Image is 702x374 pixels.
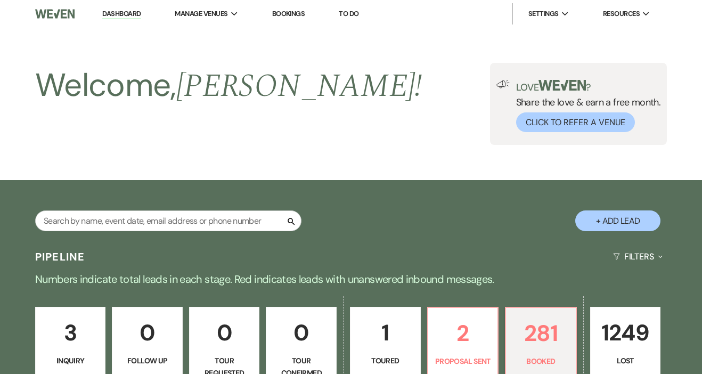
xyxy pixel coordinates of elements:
img: loud-speaker-illustration.svg [496,80,510,88]
button: + Add Lead [575,210,660,231]
img: weven-logo-green.svg [538,80,586,91]
p: 0 [273,315,330,351]
img: Weven Logo [35,3,75,25]
a: Dashboard [102,9,141,19]
p: 1 [357,315,414,351]
span: [PERSON_NAME] ! [176,62,422,111]
button: Filters [609,242,667,271]
h2: Welcome, [35,63,422,109]
a: To Do [339,9,358,18]
p: 0 [196,315,253,351]
span: Manage Venues [175,9,227,19]
h3: Pipeline [35,249,85,264]
p: 0 [119,315,176,351]
p: Love ? [516,80,661,92]
p: Inquiry [42,355,99,367]
p: Proposal Sent [435,355,492,367]
p: Booked [512,355,569,367]
p: Follow Up [119,355,176,367]
p: 281 [512,315,569,351]
a: Bookings [272,9,305,18]
div: Share the love & earn a free month. [510,80,661,132]
input: Search by name, event date, email address or phone number [35,210,301,231]
p: 3 [42,315,99,351]
p: 1249 [597,315,654,351]
p: Toured [357,355,414,367]
p: Lost [597,355,654,367]
button: Click to Refer a Venue [516,112,635,132]
p: 2 [435,315,492,351]
span: Resources [603,9,640,19]
span: Settings [528,9,559,19]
